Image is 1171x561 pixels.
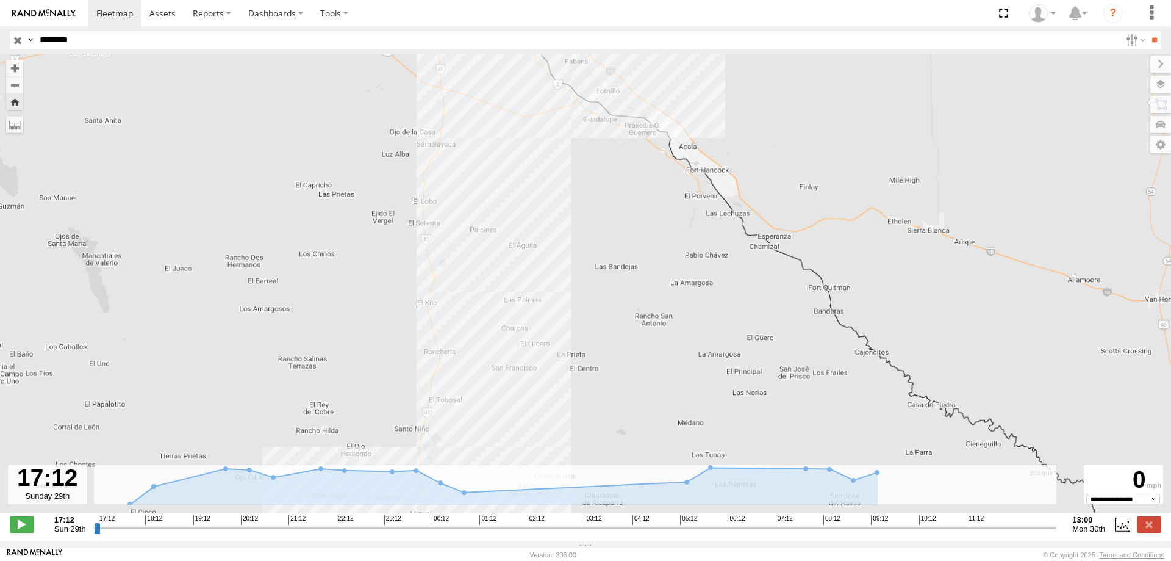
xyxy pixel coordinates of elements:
[1121,31,1147,49] label: Search Filter Options
[1072,515,1105,524] strong: 13:00
[1025,4,1060,23] div: Juan Menchaca
[530,551,576,559] div: Version: 306.00
[632,515,650,525] span: 04:12
[54,524,86,534] span: Sun 29th Jun 2025
[1100,551,1164,559] a: Terms and Conditions
[1137,516,1161,532] label: Close
[6,60,23,76] button: Zoom in
[1086,466,1161,494] div: 0
[10,516,34,532] label: Play/Stop
[479,515,496,525] span: 01:12
[728,515,745,525] span: 06:12
[6,116,23,133] label: Measure
[871,515,888,525] span: 09:12
[6,93,23,110] button: Zoom Home
[432,515,449,525] span: 00:12
[7,549,63,561] a: Visit our Website
[776,515,793,525] span: 07:12
[26,31,35,49] label: Search Query
[193,515,210,525] span: 19:12
[528,515,545,525] span: 02:12
[12,9,76,18] img: rand-logo.svg
[337,515,354,525] span: 22:12
[1103,4,1123,23] i: ?
[1043,551,1164,559] div: © Copyright 2025 -
[241,515,258,525] span: 20:12
[145,515,162,525] span: 18:12
[585,515,602,525] span: 03:12
[6,76,23,93] button: Zoom out
[823,515,840,525] span: 08:12
[54,515,86,524] strong: 17:12
[967,515,984,525] span: 11:12
[98,515,115,525] span: 17:12
[288,515,306,525] span: 21:12
[680,515,697,525] span: 05:12
[1150,136,1171,153] label: Map Settings
[919,515,936,525] span: 10:12
[1072,524,1105,534] span: Mon 30th Jun 2025
[384,515,401,525] span: 23:12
